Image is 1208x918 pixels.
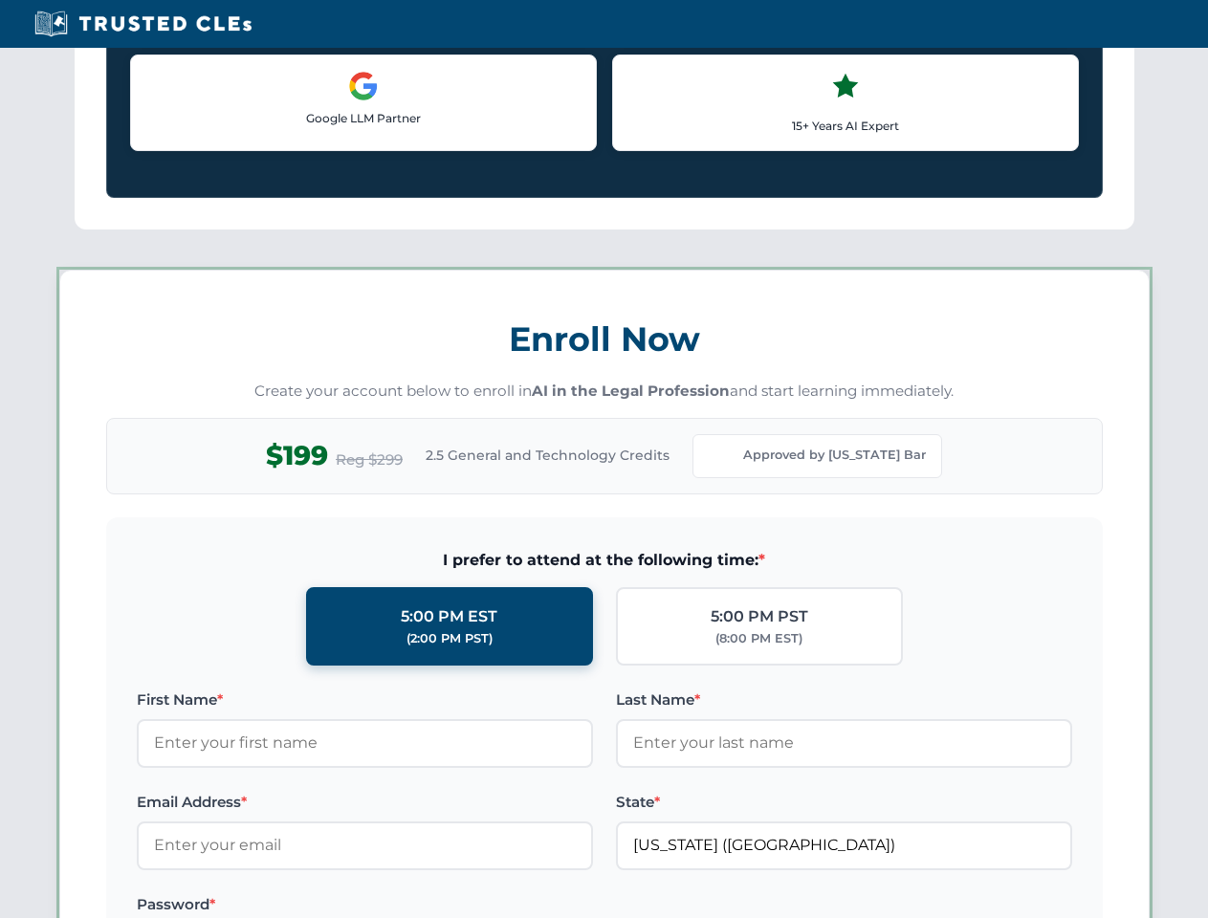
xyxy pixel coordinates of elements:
[709,443,736,470] img: Florida Bar
[426,445,670,466] span: 2.5 General and Technology Credits
[532,382,730,400] strong: AI in the Legal Profession
[628,117,1063,135] p: 15+ Years AI Expert
[137,791,593,814] label: Email Address
[137,548,1072,573] span: I prefer to attend at the following time:
[266,434,328,477] span: $199
[616,688,1072,711] label: Last Name
[348,71,379,101] img: Google
[106,309,1103,369] h3: Enroll Now
[715,629,802,648] div: (8:00 PM EST)
[137,719,593,767] input: Enter your first name
[137,821,593,869] input: Enter your email
[616,791,1072,814] label: State
[106,381,1103,403] p: Create your account below to enroll in and start learning immediately.
[616,821,1072,869] input: Florida (FL)
[137,688,593,711] label: First Name
[711,604,808,629] div: 5:00 PM PST
[336,448,403,471] span: Reg $299
[137,893,593,916] label: Password
[743,446,926,465] span: Approved by [US_STATE] Bar
[401,604,497,629] div: 5:00 PM EST
[616,719,1072,767] input: Enter your last name
[29,10,257,38] img: Trusted CLEs
[146,109,581,127] p: Google LLM Partner
[406,629,493,648] div: (2:00 PM PST)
